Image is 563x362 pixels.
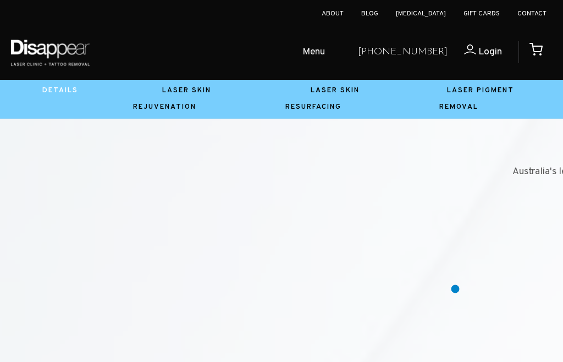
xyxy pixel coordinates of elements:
[439,86,515,112] a: Laser Pigment Removal
[478,46,502,58] span: Login
[396,9,446,18] a: [MEDICAL_DATA]
[358,44,448,60] a: [PHONE_NUMBER]
[448,44,502,60] a: Login
[8,33,92,72] img: Disappear - Laser Clinic and Tattoo Removal Services in Sydney, Australia
[285,86,360,112] a: Laser Skin Resurfacing
[517,9,547,18] a: Contact
[302,44,325,60] span: Menu
[133,86,211,112] a: Laser Skin Rejuvenation
[100,35,349,70] ul: Open Mobile Menu
[264,35,349,70] a: Menu
[463,9,500,18] a: Gift Cards
[361,9,378,18] a: Blog
[42,86,78,95] a: Details
[322,9,344,18] a: About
